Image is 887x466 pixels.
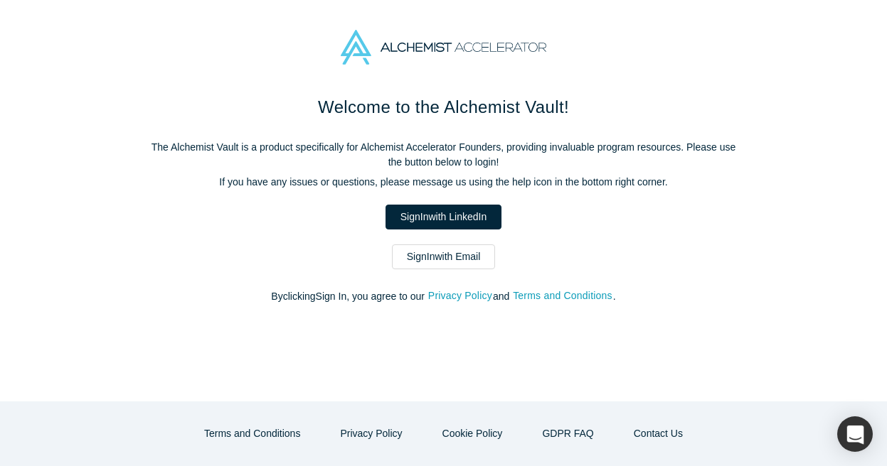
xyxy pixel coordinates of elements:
button: Cookie Policy [427,421,518,446]
button: Privacy Policy [427,288,493,304]
p: The Alchemist Vault is a product specifically for Alchemist Accelerator Founders, providing inval... [145,140,743,170]
a: SignInwith Email [392,244,496,269]
button: Terms and Conditions [189,421,315,446]
button: Contact Us [619,421,698,446]
h1: Welcome to the Alchemist Vault! [145,94,743,120]
img: Alchemist Accelerator Logo [341,30,546,65]
a: GDPR FAQ [527,421,608,446]
button: Privacy Policy [325,421,417,446]
a: SignInwith LinkedIn [386,205,501,229]
p: If you have any issues or questions, please message us using the help icon in the bottom right co... [145,175,743,190]
button: Terms and Conditions [512,288,613,304]
p: By clicking Sign In , you agree to our and . [145,289,743,304]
